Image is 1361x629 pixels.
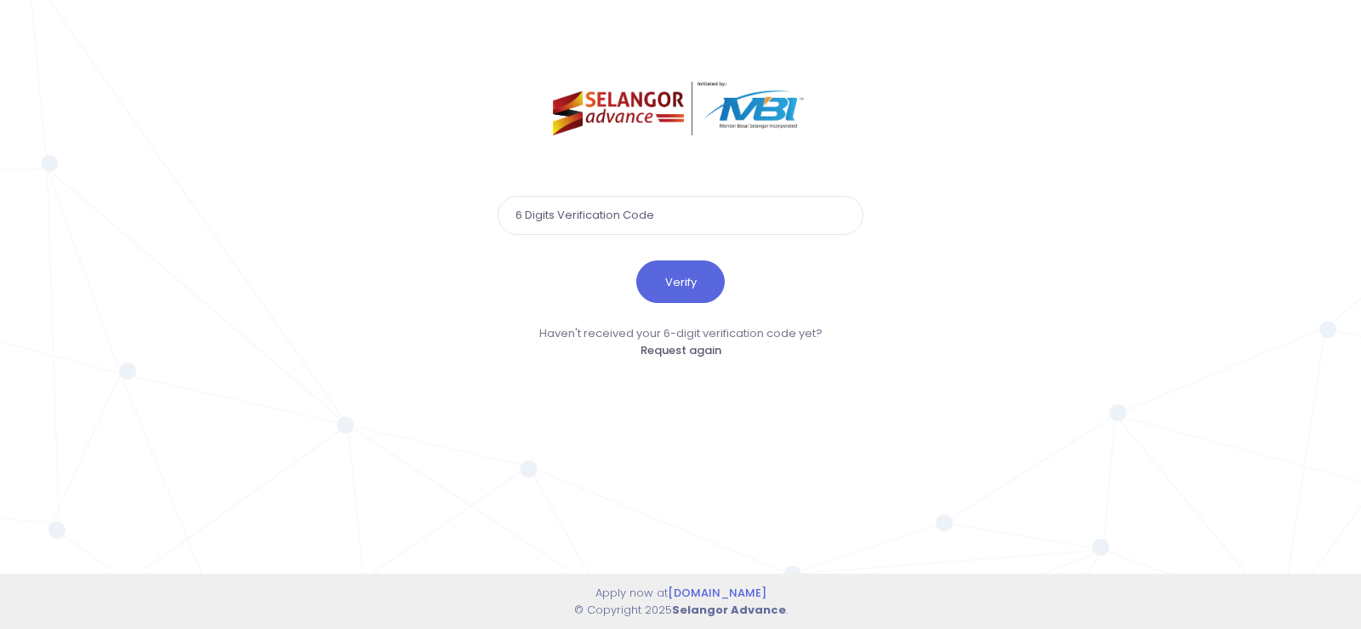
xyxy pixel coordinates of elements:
button: Verify [636,260,725,303]
a: Request again [641,342,721,358]
span: Haven't received your 6-digit verification code yet? [539,325,823,341]
strong: Selangor Advance [672,602,786,618]
img: selangor-advance.png [553,82,809,135]
input: 6 Digits Verification Code [498,196,863,235]
a: [DOMAIN_NAME] [668,585,766,601]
